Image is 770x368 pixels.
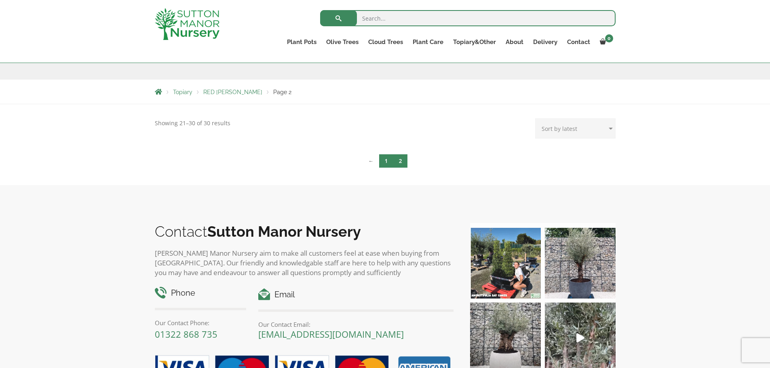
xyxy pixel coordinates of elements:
img: A beautiful multi-stem Spanish Olive tree potted in our luxurious fibre clay pots 😍😍 [545,228,616,299]
span: Page 2 [393,154,407,168]
a: RED [PERSON_NAME] [203,89,262,95]
p: Showing 21–30 of 30 results [155,118,230,128]
a: ← [363,154,379,168]
input: Search... [320,10,616,26]
a: Topiary [173,89,192,95]
span: Page 2 [273,89,291,95]
a: Topiary&Other [448,36,501,48]
a: Plant Care [408,36,448,48]
a: Cloud Trees [363,36,408,48]
b: Sutton Manor Nursery [207,223,361,240]
a: Delivery [528,36,562,48]
h2: Contact [155,223,454,240]
a: 01322 868 735 [155,328,217,340]
a: 0 [595,36,616,48]
h4: Email [258,288,454,301]
a: Contact [562,36,595,48]
select: Shop order [535,118,616,139]
a: Plant Pots [282,36,321,48]
a: Olive Trees [321,36,363,48]
a: [EMAIL_ADDRESS][DOMAIN_NAME] [258,328,404,340]
p: Our Contact Email: [258,320,454,329]
nav: Breadcrumbs [155,88,616,95]
p: [PERSON_NAME] Manor Nursery aim to make all customers feel at ease when buying from [GEOGRAPHIC_D... [155,248,454,278]
span: 0 [605,34,613,42]
img: Our elegant & picturesque Angustifolia Cones are an exquisite addition to your Bay Tree collectio... [470,228,541,299]
h4: Phone [155,287,247,299]
p: Our Contact Phone: [155,318,247,328]
a: Page 1 [379,154,393,168]
a: About [501,36,528,48]
nav: Product Pagination [155,154,616,171]
svg: Play [576,333,584,343]
img: logo [155,8,219,40]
